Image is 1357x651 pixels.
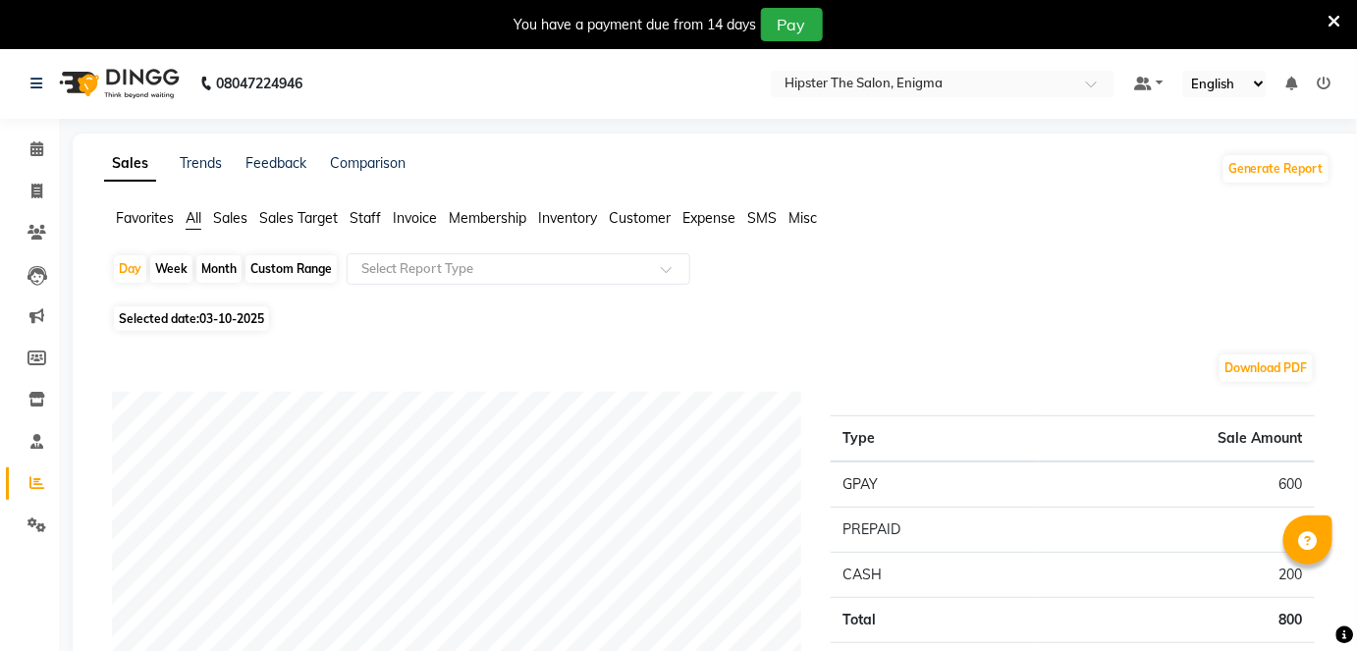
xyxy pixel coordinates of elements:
[1039,508,1315,553] td: 0
[259,209,338,227] span: Sales Target
[114,306,269,331] span: Selected date:
[1039,598,1315,643] td: 800
[245,154,306,172] a: Feedback
[196,255,242,283] div: Month
[350,209,381,227] span: Staff
[1039,461,1315,508] td: 600
[788,209,817,227] span: Misc
[538,209,597,227] span: Inventory
[213,209,247,227] span: Sales
[831,508,1039,553] td: PREPAID
[831,416,1039,462] th: Type
[1039,416,1315,462] th: Sale Amount
[609,209,671,227] span: Customer
[1220,354,1313,382] button: Download PDF
[449,209,526,227] span: Membership
[199,311,264,326] span: 03-10-2025
[1223,155,1329,183] button: Generate Report
[245,255,337,283] div: Custom Range
[682,209,735,227] span: Expense
[186,209,201,227] span: All
[330,154,406,172] a: Comparison
[216,56,302,111] b: 08047224946
[114,255,146,283] div: Day
[116,209,174,227] span: Favorites
[831,553,1039,598] td: CASH
[1039,553,1315,598] td: 200
[104,146,156,182] a: Sales
[761,8,823,41] button: Pay
[180,154,222,172] a: Trends
[747,209,777,227] span: SMS
[50,56,185,111] img: logo
[831,598,1039,643] td: Total
[515,15,757,35] div: You have a payment due from 14 days
[831,461,1039,508] td: GPAY
[150,255,192,283] div: Week
[393,209,437,227] span: Invoice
